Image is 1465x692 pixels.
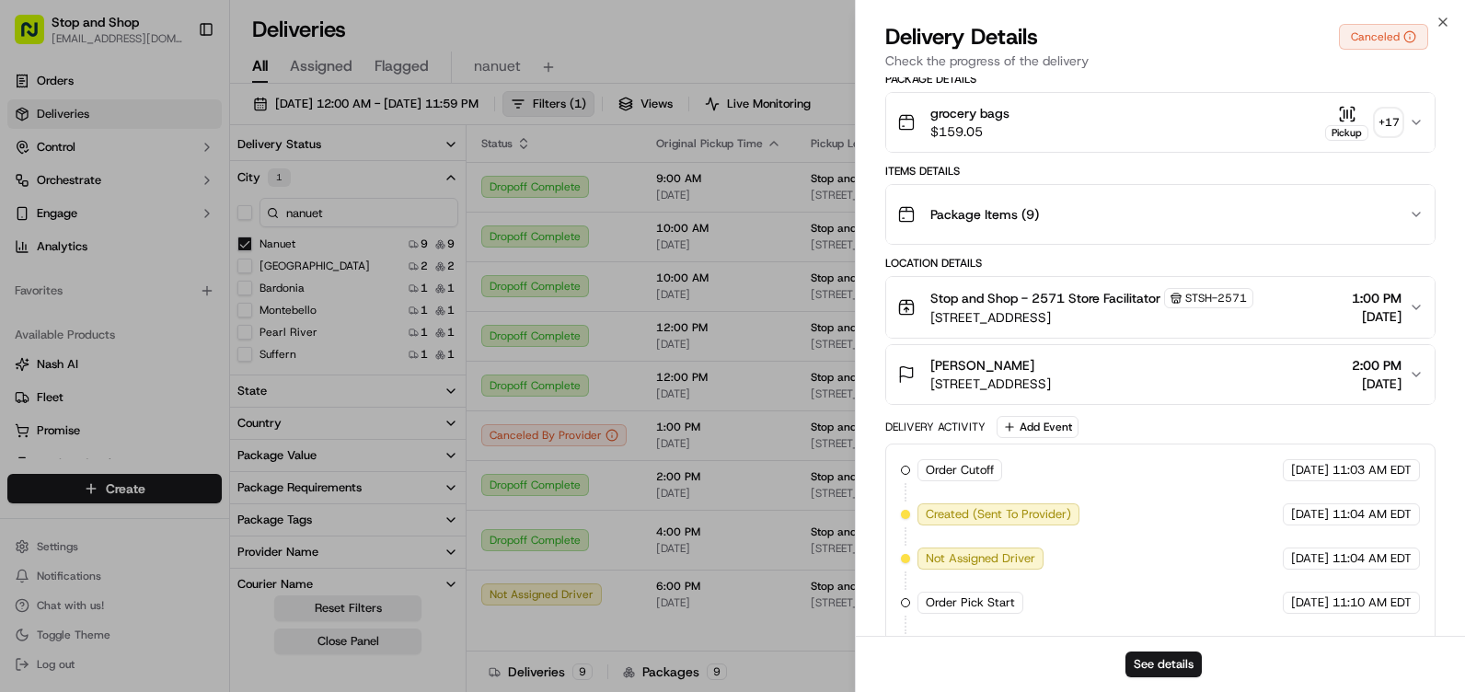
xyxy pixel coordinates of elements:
[1325,125,1368,141] div: Pickup
[930,308,1253,327] span: [STREET_ADDRESS]
[930,205,1039,224] span: Package Items ( 9 )
[1332,506,1412,523] span: 11:04 AM EDT
[885,256,1436,271] div: Location Details
[885,420,986,434] div: Delivery Activity
[1291,594,1329,611] span: [DATE]
[148,259,303,293] a: 💻API Documentation
[1376,110,1402,135] div: + 17
[1291,550,1329,567] span: [DATE]
[930,375,1051,393] span: [STREET_ADDRESS]
[930,289,1160,307] span: Stop and Shop - 2571 Store Facilitator
[926,550,1035,567] span: Not Assigned Driver
[1125,652,1202,677] button: See details
[18,176,52,209] img: 1736555255976-a54dd68f-1ca7-489b-9aae-adbdc363a1c4
[18,74,335,103] p: Welcome 👋
[156,269,170,283] div: 💻
[885,22,1038,52] span: Delivery Details
[1332,550,1412,567] span: 11:04 AM EDT
[1291,506,1329,523] span: [DATE]
[1325,105,1368,141] button: Pickup
[886,277,1435,338] button: Stop and Shop - 2571 Store FacilitatorSTSH-2571[STREET_ADDRESS]1:00 PM[DATE]
[18,269,33,283] div: 📗
[63,176,302,194] div: Start new chat
[37,267,141,285] span: Knowledge Base
[1352,356,1402,375] span: 2:00 PM
[926,506,1071,523] span: Created (Sent To Provider)
[886,345,1435,404] button: [PERSON_NAME][STREET_ADDRESS]2:00 PM[DATE]
[930,104,1009,122] span: grocery bags
[63,194,233,209] div: We're available if you need us!
[926,462,994,479] span: Order Cutoff
[183,312,223,326] span: Pylon
[885,72,1436,86] div: Package Details
[1332,594,1412,611] span: 11:10 AM EDT
[885,164,1436,179] div: Items Details
[926,594,1015,611] span: Order Pick Start
[18,18,55,55] img: Nash
[886,185,1435,244] button: Package Items (9)
[1291,462,1329,479] span: [DATE]
[885,52,1436,70] p: Check the progress of the delivery
[11,259,148,293] a: 📗Knowledge Base
[1339,24,1428,50] button: Canceled
[930,356,1034,375] span: [PERSON_NAME]
[1352,375,1402,393] span: [DATE]
[48,119,331,138] input: Got a question? Start typing here...
[1352,289,1402,307] span: 1:00 PM
[1185,291,1247,306] span: STSH-2571
[930,122,1009,141] span: $159.05
[130,311,223,326] a: Powered byPylon
[886,93,1435,152] button: grocery bags$159.05Pickup+17
[1352,307,1402,326] span: [DATE]
[997,416,1079,438] button: Add Event
[313,181,335,203] button: Start new chat
[1332,462,1412,479] span: 11:03 AM EDT
[1325,105,1402,141] button: Pickup+17
[174,267,295,285] span: API Documentation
